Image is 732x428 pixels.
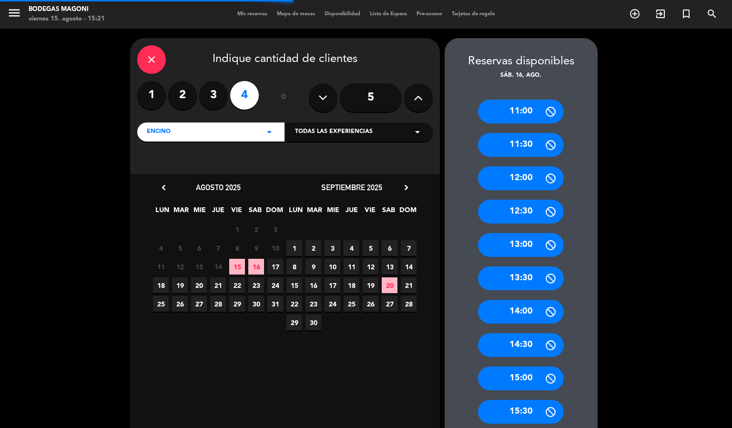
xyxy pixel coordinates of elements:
span: Mapa de mesas [272,11,320,17]
span: 31 [267,296,283,312]
span: 3 [267,222,283,237]
label: 2 [168,81,197,110]
i: search [706,8,718,20]
span: Encino [147,127,171,137]
span: 29 [286,315,302,330]
span: 15 [229,259,245,275]
div: 15:00 [478,367,564,390]
span: MAR [173,204,189,220]
span: 13 [191,259,207,275]
i: close [146,54,157,65]
span: 6 [191,240,207,256]
span: 11 [344,259,359,275]
span: 10 [267,240,283,256]
span: Lista de Espera [365,11,412,17]
label: 4 [230,81,259,110]
i: arrow_drop_down [264,126,275,138]
span: LUN [154,204,170,220]
div: Indique cantidad de clientes [137,45,433,74]
span: Tarjetas de regalo [447,11,500,17]
span: 9 [305,259,321,275]
span: agosto 2025 [196,183,241,192]
span: MIE [192,204,207,220]
span: 30 [305,315,321,330]
i: menu [7,6,21,20]
span: 9 [248,240,264,256]
span: Todas las experiencias [295,127,373,137]
span: 14 [401,259,417,275]
div: 11:00 [478,100,564,123]
span: 27 [382,296,397,312]
span: JUE [344,204,359,220]
span: 23 [305,296,321,312]
span: 11 [153,259,169,275]
span: 13 [382,259,397,275]
span: 16 [248,259,264,275]
i: add_circle_outline [629,8,640,20]
span: 5 [363,240,378,256]
span: 16 [305,277,321,293]
span: JUE [210,204,226,220]
span: 4 [344,240,359,256]
span: 21 [401,277,417,293]
span: VIE [229,204,244,220]
span: MAR [306,204,322,220]
span: 19 [363,277,378,293]
div: 14:30 [478,333,564,357]
label: 3 [199,81,228,110]
span: 12 [363,259,378,275]
span: 4 [153,240,169,256]
span: 25 [153,296,169,312]
span: Pre-acceso [412,11,447,17]
span: 2 [248,222,264,237]
span: 29 [229,296,245,312]
span: 19 [172,277,188,293]
span: 23 [248,277,264,293]
span: 10 [325,259,340,275]
span: 5 [172,240,188,256]
span: 18 [344,277,359,293]
span: 7 [401,240,417,256]
span: VIE [362,204,378,220]
span: MIE [325,204,341,220]
span: 22 [286,296,302,312]
i: exit_to_app [655,8,666,20]
i: chevron_right [401,183,411,193]
button: menu [7,6,21,23]
div: ó [268,81,299,114]
span: 14 [210,259,226,275]
span: 22 [229,277,245,293]
div: Bodegas Magoni [29,5,105,14]
span: 1 [229,222,245,237]
span: 28 [210,296,226,312]
span: 1 [286,240,302,256]
i: arrow_drop_down [412,126,423,138]
div: Reservas disponibles [445,52,598,71]
span: 8 [229,240,245,256]
div: 12:00 [478,166,564,190]
span: 18 [153,277,169,293]
span: SAB [247,204,263,220]
span: DOM [399,204,415,220]
span: Disponibilidad [320,11,365,17]
span: 28 [401,296,417,312]
span: 6 [382,240,397,256]
span: 15 [286,277,302,293]
i: turned_in_not [681,8,692,20]
span: DOM [266,204,282,220]
span: 20 [191,277,207,293]
span: 20 [382,277,397,293]
span: 27 [191,296,207,312]
div: 14:00 [478,300,564,324]
div: 15:30 [478,400,564,424]
span: 21 [210,277,226,293]
span: 17 [325,277,340,293]
span: 24 [325,296,340,312]
span: 2 [305,240,321,256]
span: 24 [267,277,283,293]
div: sáb. 16, ago. [445,71,598,81]
span: SAB [381,204,396,220]
div: 12:30 [478,200,564,224]
span: 12 [172,259,188,275]
i: chevron_left [159,183,169,193]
